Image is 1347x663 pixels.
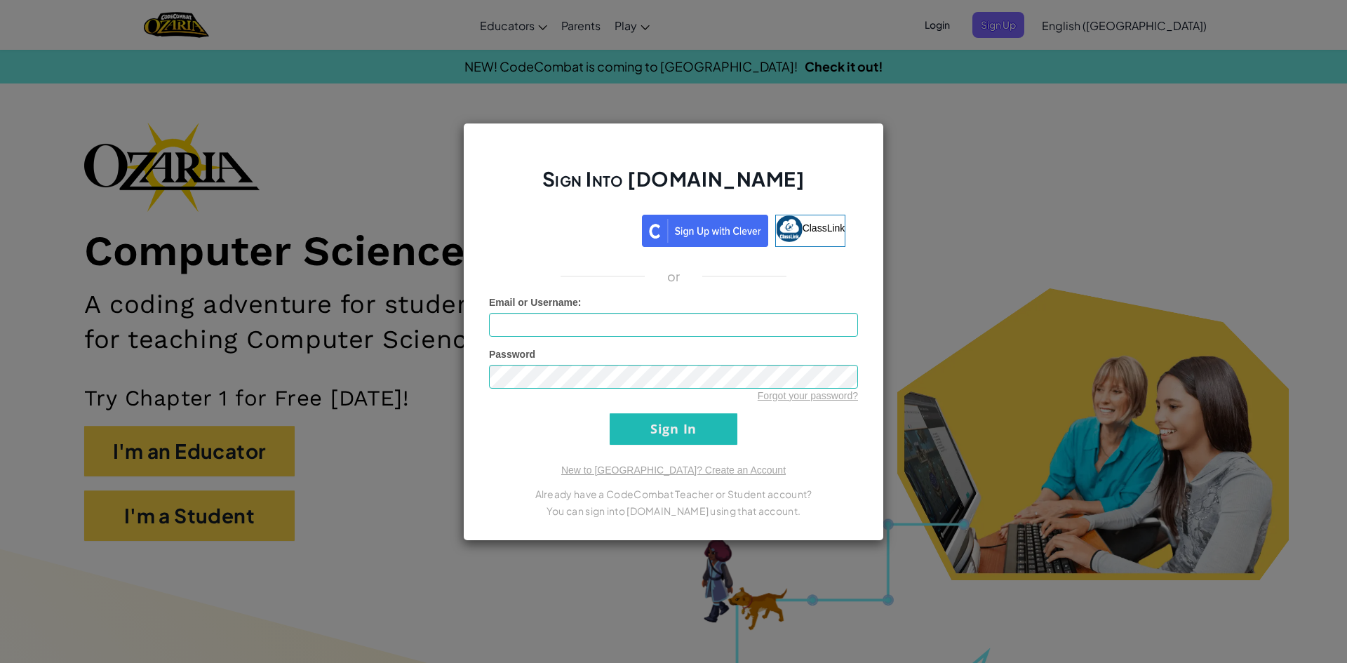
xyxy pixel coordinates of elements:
[803,222,845,233] span: ClassLink
[489,502,858,519] p: You can sign into [DOMAIN_NAME] using that account.
[610,413,737,445] input: Sign In
[495,213,642,244] iframe: Botón de Acceder con Google
[489,295,582,309] label: :
[489,166,858,206] h2: Sign Into [DOMAIN_NAME]
[561,464,786,476] a: New to [GEOGRAPHIC_DATA]? Create an Account
[489,349,535,360] span: Password
[642,215,768,247] img: clever_sso_button@2x.png
[489,485,858,502] p: Already have a CodeCombat Teacher or Student account?
[758,390,858,401] a: Forgot your password?
[489,297,578,308] span: Email or Username
[667,268,681,285] p: or
[776,215,803,242] img: classlink-logo-small.png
